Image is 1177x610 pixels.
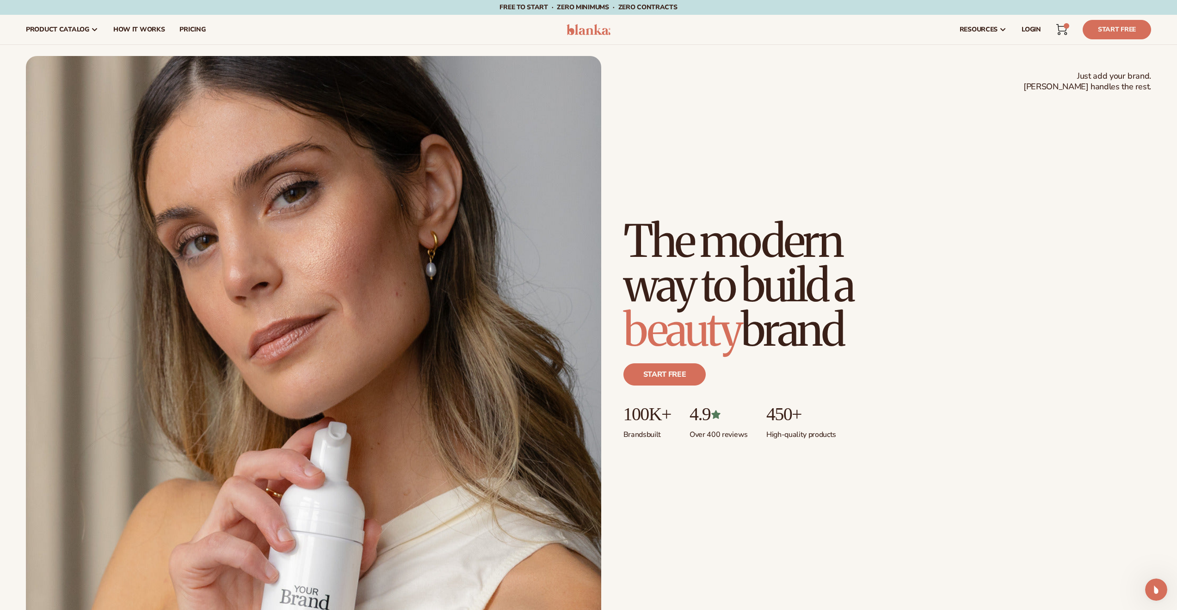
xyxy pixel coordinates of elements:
p: 100K+ [623,404,671,424]
a: pricing [172,15,213,44]
a: resources [952,15,1014,44]
span: pricing [179,26,205,33]
a: How It Works [106,15,173,44]
span: LOGIN [1022,26,1041,33]
span: Just add your brand. [PERSON_NAME] handles the rest. [1023,71,1151,93]
a: LOGIN [1014,15,1048,44]
span: resources [960,26,998,33]
p: Brands built [623,424,671,440]
a: Start free [623,363,706,386]
span: How It Works [113,26,165,33]
span: Free to start · ZERO minimums · ZERO contracts [499,3,677,12]
iframe: Intercom live chat [1145,579,1167,601]
h1: The modern way to build a brand [623,219,919,352]
p: 4.9 [690,404,748,424]
p: 450+ [766,404,836,424]
p: Over 400 reviews [690,424,748,440]
img: logo [567,24,610,35]
span: beauty [623,302,741,358]
a: Start Free [1083,20,1151,39]
span: 1 [1066,23,1066,29]
p: High-quality products [766,424,836,440]
a: product catalog [18,15,106,44]
span: product catalog [26,26,89,33]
